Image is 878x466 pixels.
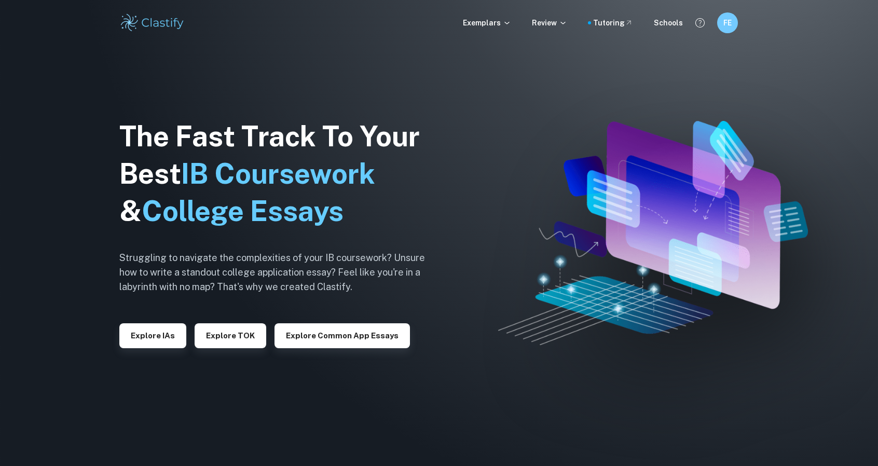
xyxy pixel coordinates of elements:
h6: FE [722,17,734,29]
span: College Essays [142,195,344,227]
button: FE [717,12,738,33]
a: Explore IAs [119,330,186,340]
a: Schools [654,17,683,29]
img: Clastify logo [119,12,185,33]
button: Help and Feedback [691,14,709,32]
a: Tutoring [593,17,633,29]
span: IB Coursework [181,157,375,190]
button: Explore TOK [195,323,266,348]
button: Explore Common App essays [275,323,410,348]
p: Review [532,17,567,29]
a: Explore TOK [195,330,266,340]
button: Explore IAs [119,323,186,348]
img: Clastify hero [498,121,807,345]
p: Exemplars [463,17,511,29]
h1: The Fast Track To Your Best & [119,118,441,230]
h6: Struggling to navigate the complexities of your IB coursework? Unsure how to write a standout col... [119,251,441,294]
a: Explore Common App essays [275,330,410,340]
